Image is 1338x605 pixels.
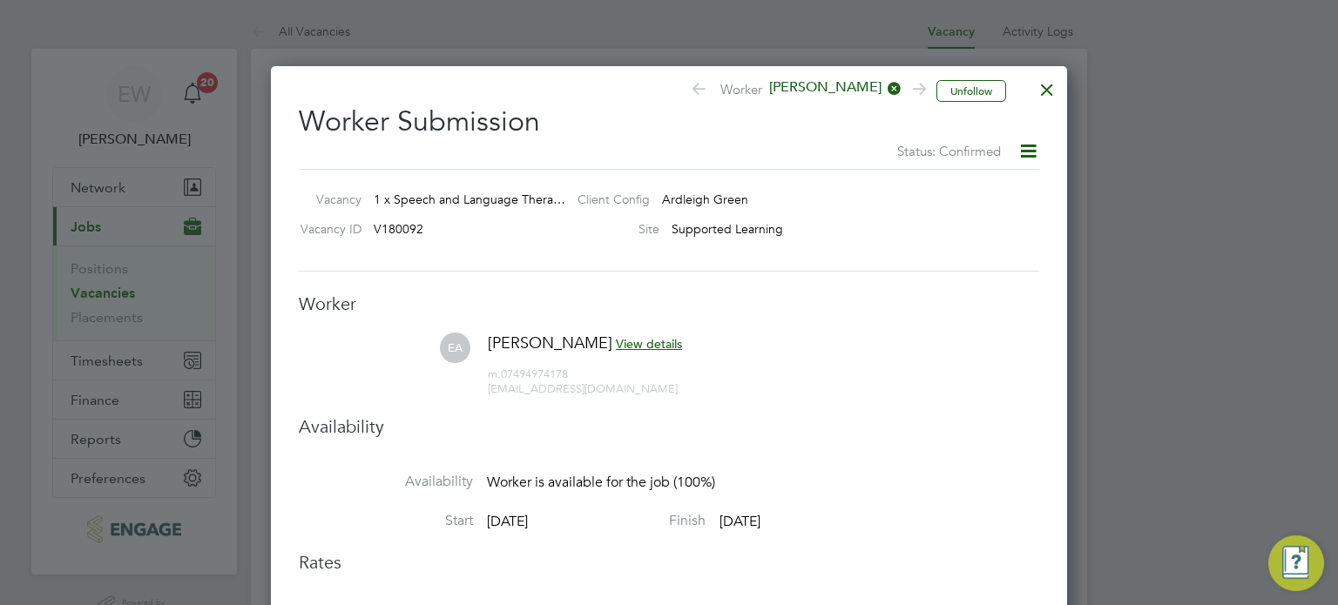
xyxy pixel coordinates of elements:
span: m: [488,366,501,381]
label: Vacancy [292,192,362,207]
button: Unfollow [936,80,1006,103]
span: [PERSON_NAME] [488,333,612,353]
span: Worker [690,78,923,103]
label: Vacancy ID [292,221,362,237]
label: Availability [299,473,473,491]
h2: Worker Submission [299,91,1039,162]
label: Finish [531,512,706,530]
span: Worker is available for the job (100%) [487,474,715,491]
label: Client Config [564,192,650,207]
label: Start [299,512,473,530]
span: Status: Confirmed [897,143,1001,159]
h3: Rates [299,551,1039,574]
span: Supported Learning [672,221,783,237]
label: Site [564,221,659,237]
button: Engage Resource Center [1268,535,1324,591]
span: Ardleigh Green [662,192,748,207]
span: [DATE] [487,513,528,530]
span: 1 x Speech and Language Thera… [374,192,565,207]
span: V180092 [374,221,423,237]
span: [EMAIL_ADDRESS][DOMAIN_NAME] [488,381,678,396]
span: 07494974178 [488,366,568,381]
span: EA [440,333,470,363]
span: [DATE] [720,513,760,530]
h3: Worker [299,292,1039,315]
span: [PERSON_NAME] [762,78,902,97]
h3: Availability [299,415,1039,438]
span: View details [616,336,682,352]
